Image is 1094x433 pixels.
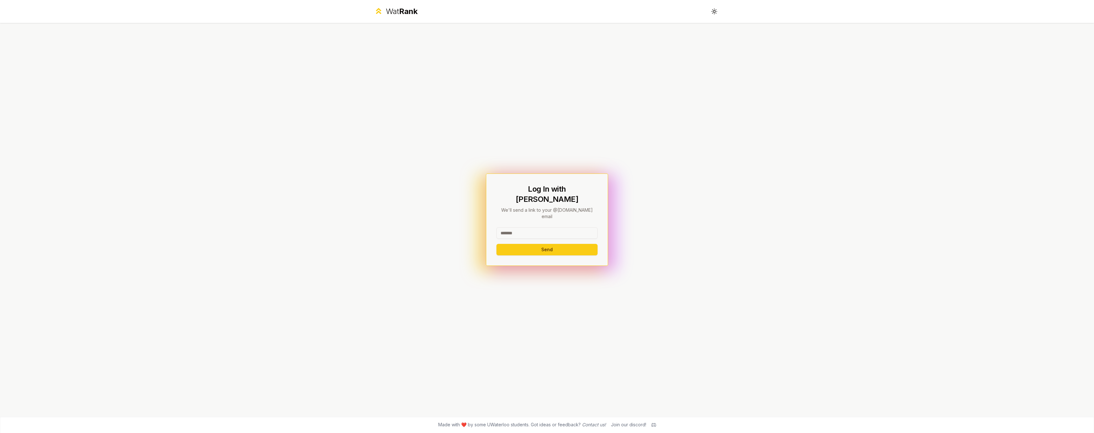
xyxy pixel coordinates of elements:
[374,6,418,17] a: WatRank
[438,422,606,428] span: Made with ❤️ by some UWaterloo students. Got ideas or feedback?
[611,422,646,428] div: Join our discord!
[386,6,418,17] div: Wat
[496,207,598,220] p: We'll send a link to your @[DOMAIN_NAME] email
[496,184,598,204] h1: Log In with [PERSON_NAME]
[582,422,606,427] a: Contact us!
[399,7,418,16] span: Rank
[496,244,598,255] button: Send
